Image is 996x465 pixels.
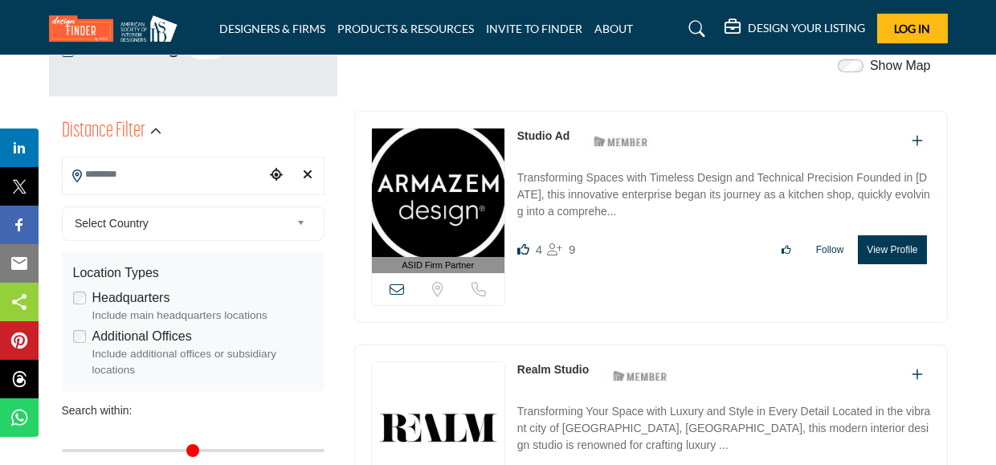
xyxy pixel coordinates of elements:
img: Site Logo [49,15,186,42]
button: View Profile [858,235,926,264]
div: Search within: [62,402,325,419]
i: Likes [517,243,529,255]
h2: Distance Filter [62,117,145,146]
a: INVITE TO FINDER [486,22,582,35]
label: Headquarters [92,288,170,308]
span: Log In [894,22,930,35]
a: ASID Firm Partner [372,128,504,274]
div: Location Types [73,263,313,283]
a: Add To List [912,368,923,381]
label: Additional Offices [92,327,192,346]
p: Transforming Your Space with Luxury and Style in Every Detail Located in the vibrant city of [GEO... [517,403,931,457]
img: ASID Members Badge Icon [585,132,657,152]
input: Search Location [63,159,265,190]
span: 9 [569,243,575,256]
a: Search [673,16,716,42]
a: DESIGNERS & FIRMS [219,22,325,35]
div: Choose your current location [264,158,288,193]
button: Log In [877,14,948,43]
p: Studio Ad [517,128,570,145]
span: Select Country [75,214,290,233]
div: Followers [547,240,575,259]
label: Show Map [870,56,931,75]
h5: DESIGN YOUR LISTING [748,21,865,35]
div: Include additional offices or subsidiary locations [92,346,313,379]
a: Transforming Your Space with Luxury and Style in Every Detail Located in the vibrant city of [GEO... [517,394,931,457]
img: Studio Ad [372,128,504,257]
a: Studio Ad [517,129,570,142]
p: Realm Studio [517,361,589,378]
p: Transforming Spaces with Timeless Design and Technical Precision Founded in [DATE], this innovati... [517,169,931,223]
span: ASID Firm Partner [402,259,474,272]
button: Like listing [771,236,802,263]
span: 4 [536,243,542,256]
div: DESIGN YOUR LISTING [725,19,865,39]
button: Follow [806,236,855,263]
img: ASID Members Badge Icon [604,365,676,385]
div: Clear search location [296,158,319,193]
a: Realm Studio [517,363,589,376]
div: Include main headquarters locations [92,308,313,324]
a: Add To List [912,134,923,148]
a: Transforming Spaces with Timeless Design and Technical Precision Founded in [DATE], this innovati... [517,160,931,223]
a: PRODUCTS & RESOURCES [337,22,474,35]
a: ABOUT [594,22,633,35]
